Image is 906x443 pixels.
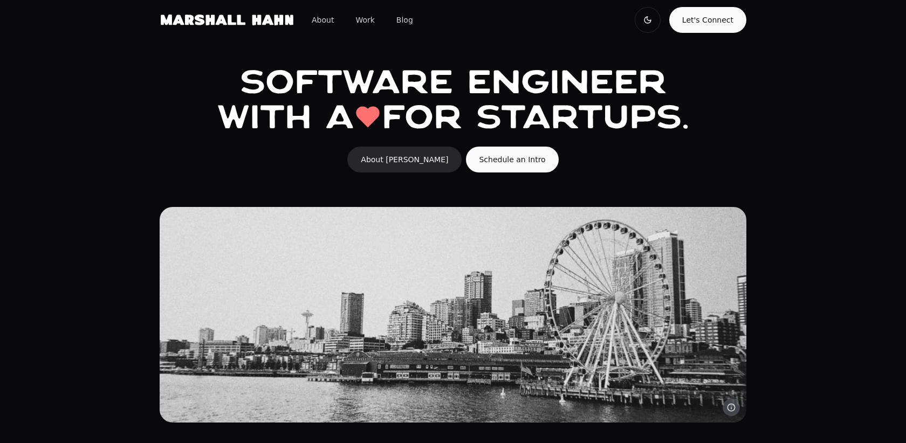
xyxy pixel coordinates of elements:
a: Link to Blog [388,10,422,30]
a: Link to About [303,10,342,30]
img: Marshall Hahn [160,6,294,33]
a: Navigate to About Marshall [347,147,462,172]
button: Photo information [723,399,740,416]
a: Navigate to Let's Connect [669,7,746,33]
p: Software Engineer with a for startups. [177,71,729,138]
nav: Main [303,10,422,30]
img: seattle.jpg [160,207,746,423]
a: Link to Work [347,10,383,30]
a: Navigate to Schedule an Intro [466,147,558,172]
